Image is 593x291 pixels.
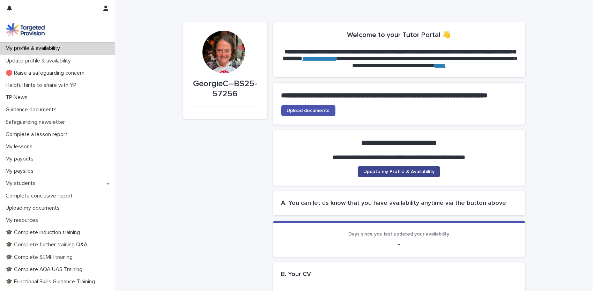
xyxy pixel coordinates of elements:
p: 🎓 Complete SEMH training [3,254,78,261]
p: My resources [3,217,44,224]
p: My lessons [3,143,38,150]
h2: Welcome to your Tutor Portal 👋 [347,31,451,39]
span: Upload documents [287,108,330,113]
p: GeorgieC--BS25-57256 [192,79,259,99]
h2: B. Your CV [281,271,311,278]
p: 🎓 Complete AQA UAS Training [3,266,88,273]
p: My students [3,180,41,187]
span: Update my Profile & Availability [363,169,435,174]
h2: A. You can let us know that you have availability anytime via the button above [281,200,517,207]
p: My payslips [3,168,39,174]
p: Guidance documents [3,106,62,113]
p: Upload my documents [3,205,65,211]
p: My payouts [3,156,39,162]
p: 🎓 Functional Skills Guidance Training [3,278,101,285]
p: My profile & availability [3,45,66,52]
img: M5nRWzHhSzIhMunXDL62 [6,23,45,37]
p: TP News [3,94,33,101]
p: 🎓 Complete further training Q&A [3,241,93,248]
p: 🔴 Raise a safeguarding concern [3,70,90,76]
p: Complete conclusive report [3,193,78,199]
span: Days since you last updated your availability [349,232,450,237]
p: Complete a lesson report [3,131,73,138]
p: Helpful hints to share with YP [3,82,82,89]
p: 🎓 Complete induction training [3,229,86,236]
a: Upload documents [281,105,335,116]
p: Safeguarding newsletter [3,119,71,126]
p: - [281,240,517,248]
p: Update profile & availability [3,58,76,64]
a: Update my Profile & Availability [358,166,440,177]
